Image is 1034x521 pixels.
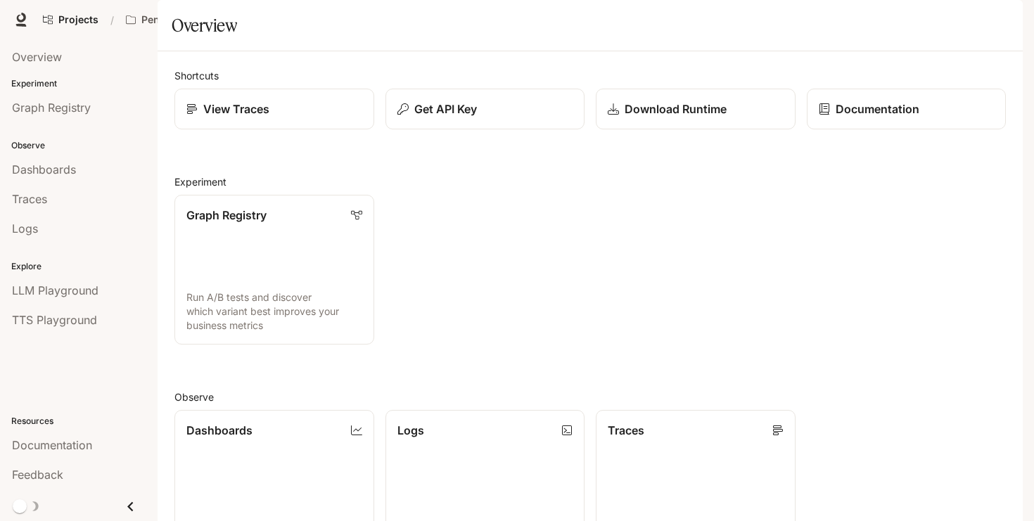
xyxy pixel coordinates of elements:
[836,101,919,117] p: Documentation
[414,101,477,117] p: Get API Key
[105,13,120,27] div: /
[174,390,1006,404] h2: Observe
[596,89,796,129] a: Download Runtime
[120,6,242,34] button: Open workspace menu
[186,290,362,333] p: Run A/B tests and discover which variant best improves your business metrics
[397,422,424,439] p: Logs
[37,6,105,34] a: Go to projects
[174,68,1006,83] h2: Shortcuts
[807,89,1007,129] a: Documentation
[186,207,267,224] p: Graph Registry
[203,101,269,117] p: View Traces
[58,14,98,26] span: Projects
[186,422,253,439] p: Dashboards
[174,89,374,129] a: View Traces
[608,422,644,439] p: Traces
[141,14,220,26] p: Pen Pals [Production]
[174,195,374,345] a: Graph RegistryRun A/B tests and discover which variant best improves your business metrics
[172,11,237,39] h1: Overview
[625,101,727,117] p: Download Runtime
[385,89,585,129] button: Get API Key
[174,174,1006,189] h2: Experiment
